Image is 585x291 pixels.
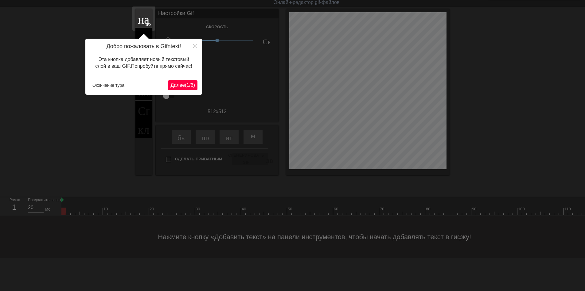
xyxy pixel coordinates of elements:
button: Закрыть [189,39,202,53]
button: Далее [168,80,197,90]
button: Окончание тура [90,81,127,90]
ya-tr-span: 6 [191,82,193,88]
ya-tr-span: Эта кнопка добавляет новый текстовый слой в ваш GIF. [95,57,189,69]
ya-tr-span: 1 [186,82,189,88]
ya-tr-span: ) [193,82,195,88]
ya-tr-span: / [189,82,190,88]
h4: Добро пожаловать в Gifntext! [90,43,197,50]
ya-tr-span: Попробуйте прямо сейчас! [131,63,192,69]
ya-tr-span: ( [185,82,186,88]
ya-tr-span: Далее [170,82,185,88]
